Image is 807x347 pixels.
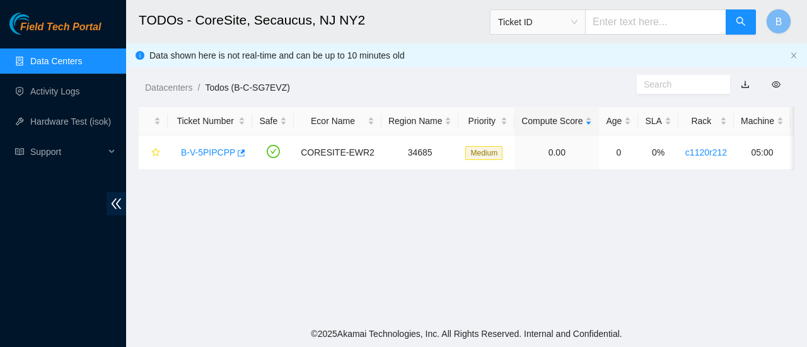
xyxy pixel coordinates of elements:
[145,82,192,93] a: Datacenters
[267,145,280,158] span: check-circle
[181,147,235,157] a: B-V-5PIPCPP
[734,135,791,170] td: 05:00
[30,139,105,164] span: Support
[638,135,678,170] td: 0%
[30,86,80,96] a: Activity Logs
[790,52,798,59] span: close
[726,9,756,35] button: search
[736,16,746,28] span: search
[126,321,807,347] footer: © 2025 Akamai Technologies, Inc. All Rights Reserved. Internal and Confidential.
[465,146,502,160] span: Medium
[30,117,111,127] a: Hardware Test (isok)
[9,13,64,35] img: Akamai Technologies
[30,56,82,66] a: Data Centers
[15,147,24,156] span: read
[151,148,160,158] span: star
[772,80,781,89] span: eye
[498,13,578,31] span: Ticket ID
[20,21,101,33] span: Field Tech Portal
[381,135,459,170] td: 34685
[205,82,290,93] a: Todos (B-C-SG7EVZ)
[294,135,381,170] td: CORESITE-EWR2
[790,52,798,60] button: close
[585,9,726,35] input: Enter text here...
[644,77,713,91] input: Search
[685,147,727,157] a: c1120r212
[146,142,161,162] button: star
[741,79,750,89] a: download
[775,14,782,30] span: B
[107,192,126,215] span: double-left
[766,9,791,34] button: B
[514,135,599,170] td: 0.00
[731,74,759,94] button: download
[9,23,101,39] a: Akamai TechnologiesField Tech Portal
[197,82,200,93] span: /
[599,135,638,170] td: 0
